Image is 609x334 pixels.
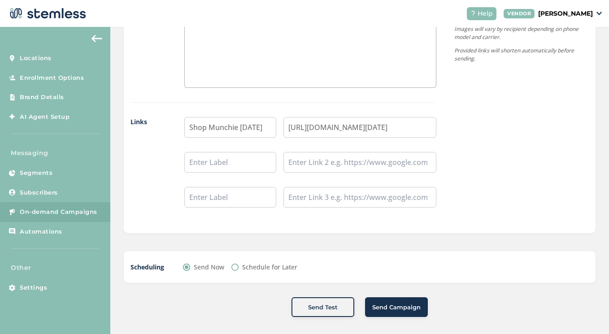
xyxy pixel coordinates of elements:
[20,188,58,197] span: Subscribers
[20,74,84,82] span: Enrollment Options
[184,117,276,138] input: Enter Label
[184,187,276,208] input: Enter Label
[7,4,86,22] img: logo-dark-0685b13c.svg
[564,291,609,334] iframe: Chat Widget
[20,208,97,217] span: On-demand Campaigns
[372,303,421,312] span: Send Campaign
[130,262,165,272] label: Scheduling
[454,25,589,41] p: Images will vary by recipient depending on phone model and carrier.
[20,169,52,178] span: Segments
[20,227,62,236] span: Automations
[20,113,70,121] span: AI Agent Setup
[596,12,602,15] img: icon_down-arrow-small-66adaf34.svg
[283,187,436,208] input: Enter Link 3 e.g. https://www.google.com
[20,283,47,292] span: Settings
[194,262,224,272] label: Send Now
[242,262,297,272] label: Schedule for Later
[454,47,589,63] p: Provided links will shorten automatically before sending.
[130,117,166,222] label: Links
[291,297,354,317] button: Send Test
[470,11,476,16] img: icon-help-white-03924b79.svg
[504,9,535,18] div: VENDOR
[20,93,64,102] span: Brand Details
[91,35,102,42] img: icon-arrow-back-accent-c549486e.svg
[308,303,338,312] span: Send Test
[283,152,436,173] input: Enter Link 2 e.g. https://www.google.com
[184,152,276,173] input: Enter Label
[365,297,428,317] button: Send Campaign
[283,117,436,138] input: Enter Link 1 e.g. https://www.google.com
[478,9,493,18] span: Help
[538,9,593,18] p: [PERSON_NAME]
[20,54,52,63] span: Locations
